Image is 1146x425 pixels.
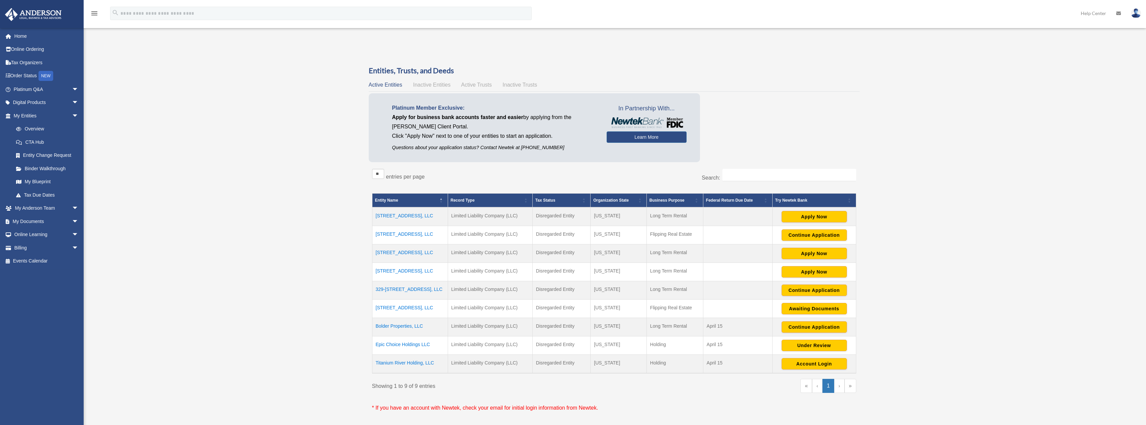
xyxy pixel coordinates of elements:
th: Organization State: Activate to sort [591,194,647,208]
a: First [800,379,812,393]
td: Long Term Rental [646,263,703,281]
h3: Entities, Trusts, and Deeds [369,66,860,76]
a: Previous [812,379,822,393]
span: Organization State [593,198,629,203]
td: [STREET_ADDRESS], LLC [372,244,448,263]
span: arrow_drop_down [72,215,85,228]
td: [US_STATE] [591,300,647,318]
a: CTA Hub [9,135,85,149]
a: My Entitiesarrow_drop_down [5,109,85,122]
i: menu [90,9,98,17]
td: [US_STATE] [591,336,647,355]
a: Tax Due Dates [9,188,85,202]
a: My Anderson Teamarrow_drop_down [5,202,89,215]
td: [US_STATE] [591,318,647,336]
td: Disregarded Entity [532,226,590,244]
td: Disregarded Entity [532,263,590,281]
span: Inactive Trusts [503,82,537,88]
td: [STREET_ADDRESS], LLC [372,263,448,281]
td: [STREET_ADDRESS], LLC [372,300,448,318]
button: Apply Now [782,248,847,259]
td: Limited Liability Company (LLC) [448,263,532,281]
th: Record Type: Activate to sort [448,194,532,208]
button: Continue Application [782,285,847,296]
td: Titanium River Holding, LLC [372,355,448,374]
a: Billingarrow_drop_down [5,241,89,254]
td: 329-[STREET_ADDRESS], LLC [372,281,448,300]
th: Tax Status: Activate to sort [532,194,590,208]
span: arrow_drop_down [72,228,85,242]
p: by applying from the [PERSON_NAME] Client Portal. [392,113,597,131]
td: Long Term Rental [646,281,703,300]
td: Limited Liability Company (LLC) [448,207,532,226]
td: Epic Choice Holdings LLC [372,336,448,355]
td: April 15 [703,318,772,336]
span: Federal Return Due Date [706,198,753,203]
td: April 15 [703,336,772,355]
a: menu [90,12,98,17]
th: Entity Name: Activate to invert sorting [372,194,448,208]
td: Disregarded Entity [532,300,590,318]
td: Limited Liability Company (LLC) [448,281,532,300]
td: Limited Liability Company (LLC) [448,226,532,244]
td: [US_STATE] [591,355,647,374]
i: search [112,9,119,16]
button: Under Review [782,340,847,351]
span: Active Entities [369,82,402,88]
td: [US_STATE] [591,281,647,300]
td: Disregarded Entity [532,318,590,336]
p: Click "Apply Now" next to one of your entities to start an application. [392,131,597,141]
td: [US_STATE] [591,263,647,281]
span: arrow_drop_down [72,83,85,96]
td: Disregarded Entity [532,281,590,300]
a: Account Login [782,361,847,366]
span: arrow_drop_down [72,241,85,255]
td: Limited Liability Company (LLC) [448,336,532,355]
a: Overview [9,122,82,136]
td: Bolder Properties, LLC [372,318,448,336]
span: Record Type [451,198,475,203]
td: Long Term Rental [646,207,703,226]
td: Disregarded Entity [532,244,590,263]
span: Inactive Entities [413,82,450,88]
td: Limited Liability Company (LLC) [448,355,532,374]
a: Learn More [607,131,687,143]
div: Showing 1 to 9 of 9 entries [372,379,609,391]
img: NewtekBankLogoSM.png [610,117,683,128]
button: Apply Now [782,266,847,278]
button: Account Login [782,358,847,369]
td: Holding [646,336,703,355]
a: Online Ordering [5,43,89,56]
a: Digital Productsarrow_drop_down [5,96,89,109]
img: Anderson Advisors Platinum Portal [3,8,64,21]
td: Flipping Real Estate [646,300,703,318]
a: Platinum Q&Aarrow_drop_down [5,83,89,96]
td: [STREET_ADDRESS], LLC [372,207,448,226]
td: [US_STATE] [591,244,647,263]
a: Home [5,29,89,43]
td: Limited Liability Company (LLC) [448,300,532,318]
span: arrow_drop_down [72,96,85,110]
button: Apply Now [782,211,847,222]
a: Binder Walkthrough [9,162,85,175]
label: Search: [702,175,720,181]
span: Try Newtek Bank [775,196,846,204]
span: Entity Name [375,198,398,203]
span: arrow_drop_down [72,202,85,215]
p: Platinum Member Exclusive: [392,103,597,113]
th: Try Newtek Bank : Activate to sort [772,194,856,208]
a: Events Calendar [5,254,89,268]
td: Limited Liability Company (LLC) [448,244,532,263]
td: Limited Liability Company (LLC) [448,318,532,336]
img: User Pic [1131,8,1141,18]
a: Order StatusNEW [5,69,89,83]
div: NEW [38,71,53,81]
span: Apply for business bank accounts faster and easier [392,114,523,120]
td: [US_STATE] [591,207,647,226]
span: In Partnership With... [607,103,687,114]
p: Questions about your application status? Contact Newtek at [PHONE_NUMBER] [392,143,597,152]
span: Active Trusts [461,82,492,88]
a: Entity Change Request [9,149,85,162]
td: Disregarded Entity [532,355,590,374]
a: Online Learningarrow_drop_down [5,228,89,241]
